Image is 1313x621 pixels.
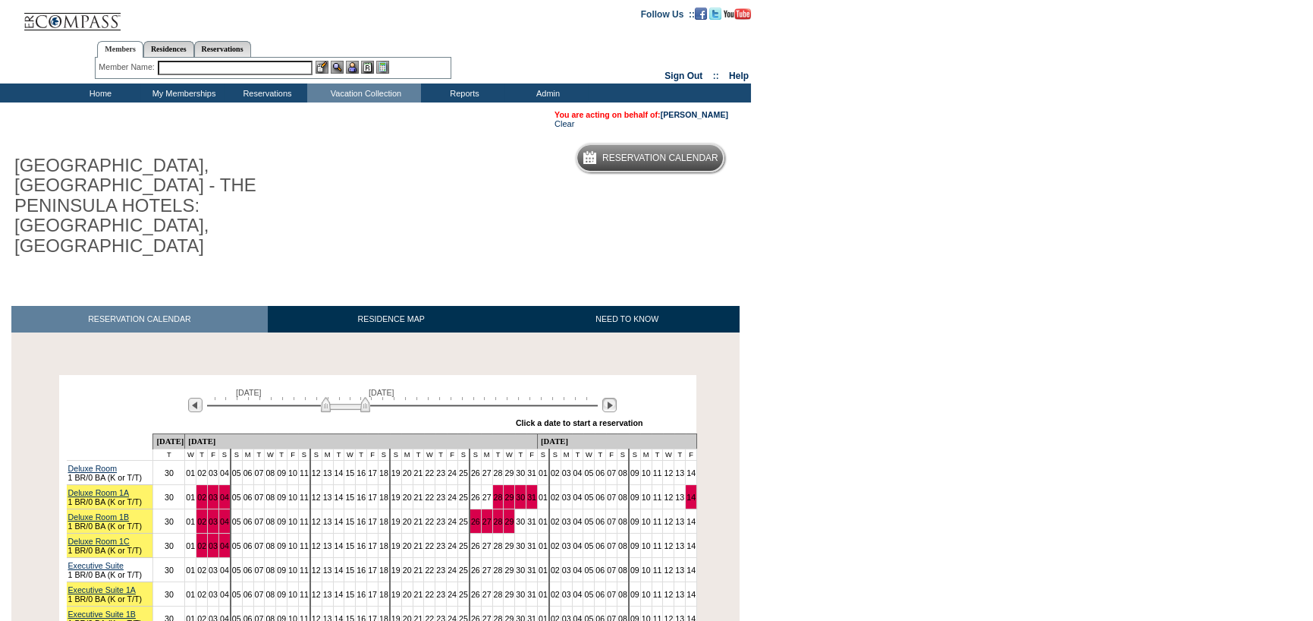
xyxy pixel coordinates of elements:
[376,61,389,74] img: b_calculator.gif
[573,493,583,502] a: 04
[562,541,571,550] a: 03
[482,517,492,526] a: 27
[527,541,536,550] a: 31
[425,517,434,526] a: 22
[539,493,548,502] a: 01
[436,566,445,575] a: 23
[551,517,560,526] a: 02
[562,590,571,599] a: 03
[403,493,412,502] a: 20
[403,517,412,526] a: 20
[675,493,684,502] a: 13
[724,8,751,20] img: Subscribe to our YouTube Channel
[323,590,332,599] a: 13
[197,468,206,478] a: 02
[527,590,536,599] a: 31
[300,468,309,478] a: 11
[357,590,366,599] a: 16
[300,590,309,599] a: 11
[345,493,354,502] a: 15
[312,468,321,478] a: 12
[165,517,174,526] a: 30
[357,541,366,550] a: 16
[243,590,253,599] a: 06
[551,590,560,599] a: 02
[516,468,525,478] a: 30
[209,493,218,502] a: 03
[57,84,140,102] td: Home
[368,517,377,526] a: 17
[729,71,749,81] a: Help
[695,8,707,17] a: Become our fan on Facebook
[514,306,740,333] a: NEED TO KNOW
[209,566,218,575] a: 03
[653,468,662,478] a: 11
[448,566,457,575] a: 24
[664,468,673,478] a: 12
[403,468,412,478] a: 20
[197,566,206,575] a: 02
[265,541,275,550] a: 08
[186,590,195,599] a: 01
[368,468,377,478] a: 17
[686,517,696,526] a: 14
[527,493,536,502] a: 31
[516,493,525,502] a: 30
[630,493,639,502] a: 09
[539,566,548,575] a: 01
[277,566,286,575] a: 09
[664,517,673,526] a: 12
[425,541,434,550] a: 22
[186,493,195,502] a: 01
[573,517,583,526] a: 04
[357,493,366,502] a: 16
[165,541,174,550] a: 30
[197,541,206,550] a: 02
[675,468,684,478] a: 13
[595,566,605,575] a: 06
[379,517,388,526] a: 18
[300,541,309,550] a: 11
[562,566,571,575] a: 03
[425,468,434,478] a: 22
[232,468,241,478] a: 05
[595,493,605,502] a: 06
[504,84,588,102] td: Admin
[68,512,130,522] a: Deluxe Room 1B
[607,566,616,575] a: 07
[602,153,718,163] h5: Reservation Calendar
[403,590,412,599] a: 20
[243,541,253,550] a: 06
[368,541,377,550] a: 17
[265,517,275,526] a: 08
[277,541,286,550] a: 09
[312,493,321,502] a: 12
[209,541,218,550] a: 03
[357,566,366,575] a: 16
[414,517,423,526] a: 21
[618,517,627,526] a: 08
[562,468,571,478] a: 03
[300,517,309,526] a: 11
[232,541,241,550] a: 05
[554,119,574,128] a: Clear
[482,566,492,575] a: 27
[368,493,377,502] a: 17
[232,493,241,502] a: 05
[391,517,400,526] a: 19
[551,468,560,478] a: 02
[494,493,503,502] a: 28
[335,566,344,575] a: 14
[664,493,673,502] a: 12
[584,493,593,502] a: 05
[664,566,673,575] a: 12
[209,517,218,526] a: 03
[664,71,702,81] a: Sign Out
[357,517,366,526] a: 16
[695,8,707,20] img: Become our fan on Facebook
[448,493,457,502] a: 24
[504,541,514,550] a: 29
[186,566,195,575] a: 01
[97,41,143,58] a: Members
[312,517,321,526] a: 12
